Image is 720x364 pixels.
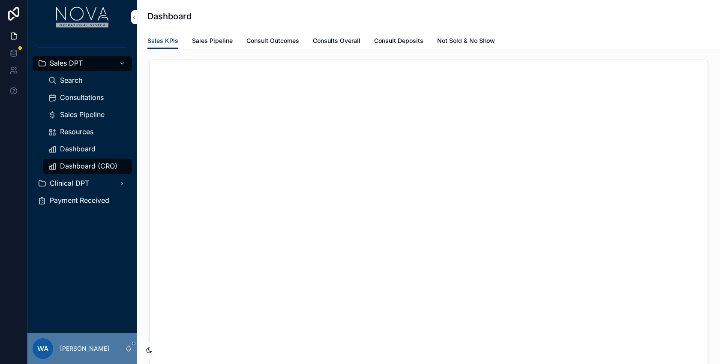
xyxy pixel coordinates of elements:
[374,36,423,45] span: Consult Deposits
[313,36,360,45] span: Consults Overall
[27,34,137,220] div: scrollable content
[246,33,299,50] a: Consult Outcomes
[43,159,132,174] a: Dashboard (CRO)
[246,36,299,45] span: Consult Outcomes
[60,344,109,353] p: [PERSON_NAME]
[437,36,495,45] span: Not Sold & No Show
[56,7,109,27] img: App logo
[37,343,48,354] span: WA
[60,144,96,153] span: Dashboard
[50,59,83,68] span: Sales DPT
[60,76,82,85] span: Search
[43,90,132,105] a: Consultations
[43,124,132,140] a: Resources
[313,33,360,50] a: Consults Overall
[147,33,178,49] a: Sales KPIs
[50,196,109,205] span: Payment Received
[147,10,192,22] h1: Dashboard
[43,141,132,157] a: Dashboard
[60,127,93,136] span: Resources
[50,179,89,188] span: Clinical DPT
[60,110,105,119] span: Sales Pipeline
[43,107,132,123] a: Sales Pipeline
[60,162,117,171] span: Dashboard (CRO)
[43,73,132,88] a: Search
[437,33,495,50] a: Not Sold & No Show
[192,33,233,50] a: Sales Pipeline
[60,93,104,102] span: Consultations
[33,176,132,191] a: Clinical DPT
[33,193,132,208] a: Payment Received
[192,36,233,45] span: Sales Pipeline
[33,56,132,71] a: Sales DPT
[147,36,178,45] span: Sales KPIs
[374,33,423,50] a: Consult Deposits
